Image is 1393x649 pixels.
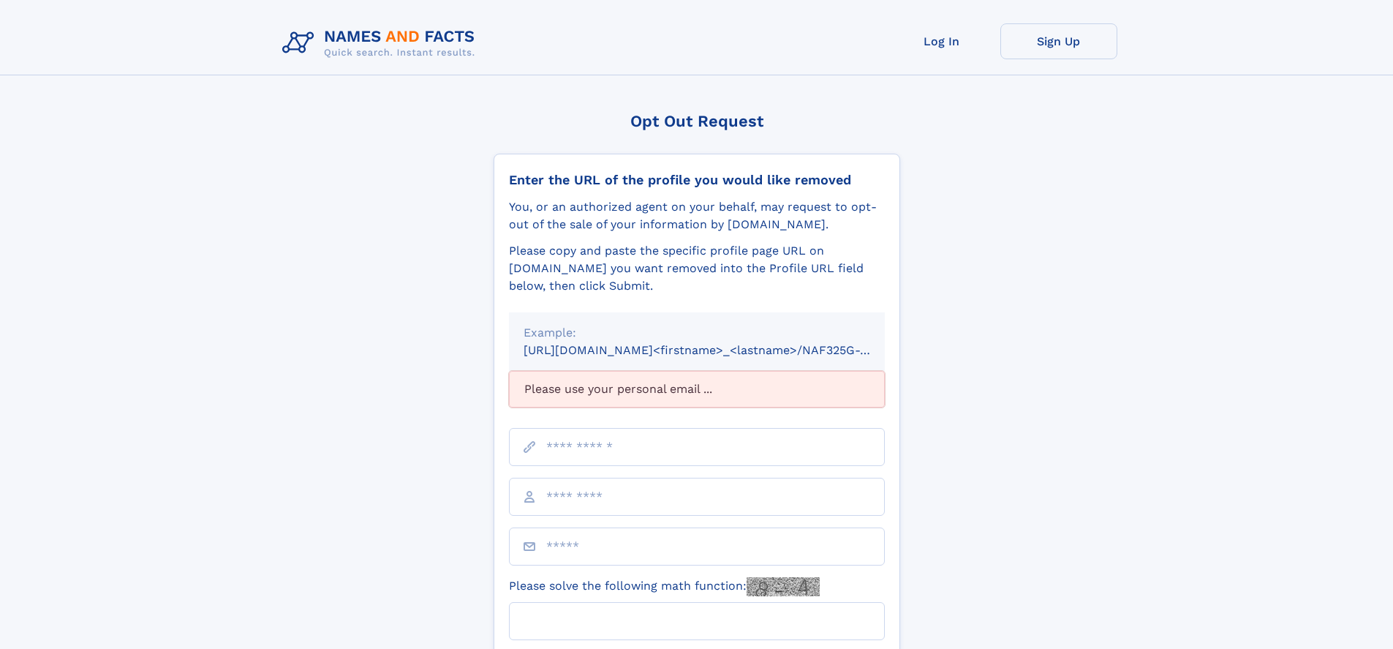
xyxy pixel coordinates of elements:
small: [URL][DOMAIN_NAME]<firstname>_<lastname>/NAF325G-xxxxxxxx [524,343,913,357]
div: Example: [524,324,870,342]
div: Opt Out Request [494,112,900,130]
a: Sign Up [1000,23,1117,59]
a: Log In [883,23,1000,59]
div: Enter the URL of the profile you would like removed [509,172,885,188]
div: Please use your personal email ... [509,371,885,408]
label: Please solve the following math function: [509,577,820,596]
img: Logo Names and Facts [276,23,487,63]
div: You, or an authorized agent on your behalf, may request to opt-out of the sale of your informatio... [509,198,885,233]
div: Please copy and paste the specific profile page URL on [DOMAIN_NAME] you want removed into the Pr... [509,242,885,295]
